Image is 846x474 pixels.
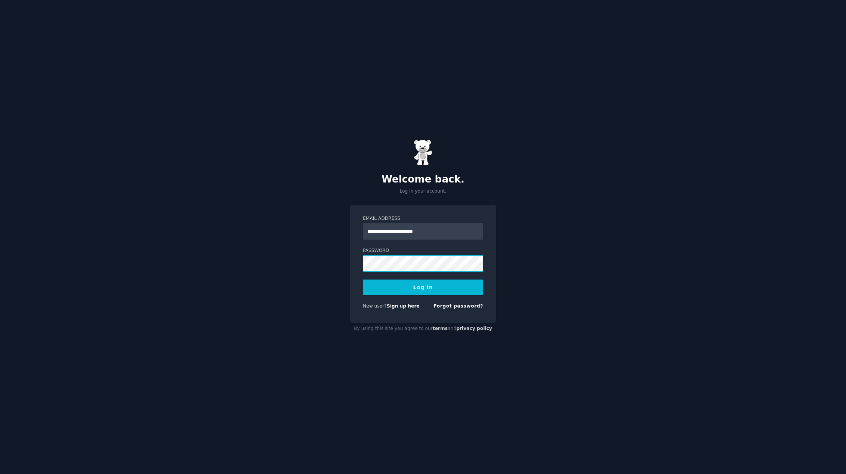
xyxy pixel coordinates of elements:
button: Log In [363,280,483,295]
p: Log in your account. [350,188,496,195]
span: New user? [363,303,387,309]
div: By using this site you agree to our and [350,323,496,335]
a: terms [433,326,448,331]
label: Password [363,247,483,254]
a: Forgot password? [433,303,483,309]
img: Gummy Bear [414,140,432,166]
h2: Welcome back. [350,174,496,185]
a: privacy policy [456,326,492,331]
a: Sign up here [387,303,420,309]
label: Email Address [363,215,483,222]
